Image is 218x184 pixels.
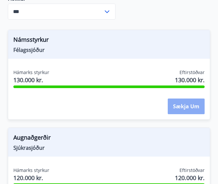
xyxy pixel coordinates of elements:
span: 130.000 kr. [13,76,49,84]
span: Hámarks styrkur [13,69,49,76]
span: Eftirstöðvar [179,167,205,174]
span: Námsstyrkur [13,35,205,46]
span: 120.000 kr. [175,174,205,182]
span: Augnaðgerðir [13,133,205,144]
span: Hámarks styrkur [13,167,49,174]
span: Sjúkrasjóður [13,144,205,151]
span: Félagssjóður [13,46,205,54]
button: Sækja um [168,99,205,114]
span: Eftirstöðvar [179,69,205,76]
span: 130.000 kr. [175,76,205,84]
span: 120.000 kr. [13,174,49,182]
